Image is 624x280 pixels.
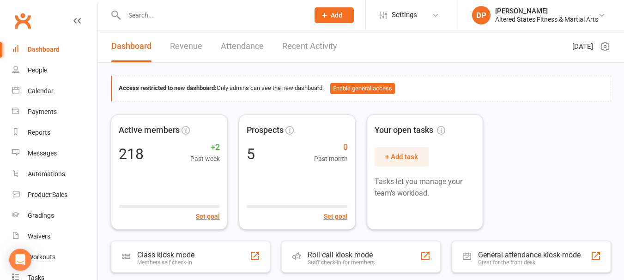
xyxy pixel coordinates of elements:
span: Active members [119,124,180,137]
div: Altered States Fitness & Martial Arts [495,15,598,24]
span: 0 [314,141,348,154]
div: Dashboard [28,46,60,53]
span: +2 [190,141,220,154]
span: Add [331,12,342,19]
span: Past month [314,154,348,164]
div: Roll call kiosk mode [308,250,375,259]
button: Set goal [324,211,348,221]
div: Staff check-in for members [308,259,375,266]
a: Payments [12,101,97,122]
a: Workouts [12,247,97,268]
a: Gradings [12,205,97,226]
div: DP [472,6,491,24]
div: General attendance kiosk mode [478,250,581,259]
span: Settings [392,5,417,25]
div: Calendar [28,87,54,95]
div: Only admins can see the new dashboard. [119,83,604,94]
a: Recent Activity [282,30,337,62]
div: Automations [28,170,65,178]
div: Members self check-in [137,259,194,266]
input: Search... [121,9,303,22]
span: Prospects [247,124,284,137]
p: Tasks let you manage your team's workload. [375,176,476,199]
div: Great for the front desk [478,259,581,266]
a: Messages [12,143,97,164]
a: Automations [12,164,97,185]
button: Enable general access [330,83,395,94]
button: + Add task [375,147,429,167]
div: Product Sales [28,191,67,198]
div: [PERSON_NAME] [495,7,598,15]
span: Your open tasks [375,124,445,137]
a: Dashboard [12,39,97,60]
a: Clubworx [11,9,34,32]
div: People [28,66,47,74]
span: [DATE] [572,41,593,52]
a: Attendance [221,30,264,62]
div: Workouts [28,253,55,261]
a: Waivers [12,226,97,247]
div: Reports [28,129,50,136]
button: Set goal [196,211,220,221]
a: Reports [12,122,97,143]
a: Product Sales [12,185,97,205]
span: Past week [190,154,220,164]
div: 5 [247,147,255,161]
div: Messages [28,149,57,157]
a: People [12,60,97,81]
a: Dashboard [111,30,151,62]
div: Payments [28,108,57,115]
div: Gradings [28,212,54,219]
button: Add [315,7,354,23]
strong: Access restricted to new dashboard: [119,84,217,91]
a: Calendar [12,81,97,101]
div: Class kiosk mode [137,250,194,259]
a: Revenue [170,30,202,62]
div: 218 [119,147,144,161]
div: Waivers [28,232,50,240]
div: Open Intercom Messenger [9,249,31,271]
